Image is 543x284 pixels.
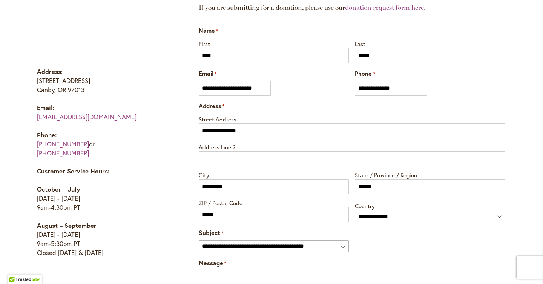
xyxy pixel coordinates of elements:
[199,26,218,35] legend: Name
[37,167,110,175] strong: Customer Service Hours:
[199,69,216,78] label: Email
[37,67,169,94] p: : [STREET_ADDRESS] Canby, OR 97013
[37,140,89,148] a: [PHONE_NUMBER]
[199,229,223,237] label: Subject
[345,3,424,12] a: donation request form here
[355,69,375,78] label: Phone
[199,169,349,179] label: City
[37,112,137,121] a: [EMAIL_ADDRESS][DOMAIN_NAME]
[199,102,224,111] legend: Address
[355,169,505,179] label: State / Province / Region
[199,197,349,207] label: ZIP / Postal Code
[37,185,169,212] p: [DATE] - [DATE] 9am-4:30pm PT
[37,149,89,157] a: [PHONE_NUMBER]
[199,114,505,123] label: Street Address
[37,130,169,158] p: or
[199,141,505,151] label: Address Line 2
[199,38,349,48] label: First
[37,103,55,112] strong: Email:
[355,38,505,48] label: Last
[37,221,169,257] p: [DATE] - [DATE] 9am-5:30pm PT Closed [DATE] & [DATE]
[37,221,97,230] strong: August – September
[37,67,61,76] strong: Address
[355,200,505,210] label: Country
[37,3,169,60] iframe: Swan Island Dahlias on Google Maps
[37,130,57,139] strong: Phone:
[37,185,80,193] strong: October – July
